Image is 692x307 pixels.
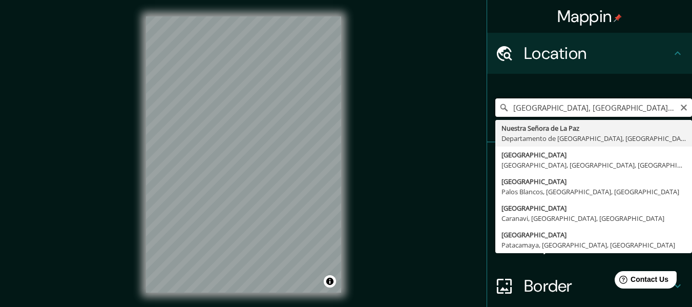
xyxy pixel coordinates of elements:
[495,98,692,117] input: Pick your city or area
[501,123,686,133] div: Nuestra Señora de La Paz
[501,187,686,197] div: Palos Blancos, [GEOGRAPHIC_DATA], [GEOGRAPHIC_DATA]
[487,224,692,265] div: Layout
[501,133,686,144] div: Departamento de [GEOGRAPHIC_DATA], [GEOGRAPHIC_DATA]
[501,176,686,187] div: [GEOGRAPHIC_DATA]
[501,203,686,213] div: [GEOGRAPHIC_DATA]
[601,267,681,296] iframe: Help widget launcher
[501,240,686,250] div: Patacamaya, [GEOGRAPHIC_DATA], [GEOGRAPHIC_DATA]
[524,235,672,255] h4: Layout
[501,150,686,160] div: [GEOGRAPHIC_DATA]
[324,275,336,288] button: Toggle attribution
[487,33,692,74] div: Location
[487,142,692,183] div: Pins
[524,276,672,296] h4: Border
[680,102,688,112] button: Clear
[501,160,686,170] div: [GEOGRAPHIC_DATA], [GEOGRAPHIC_DATA], [GEOGRAPHIC_DATA]
[501,230,686,240] div: [GEOGRAPHIC_DATA]
[487,265,692,306] div: Border
[146,16,341,293] canvas: Map
[524,43,672,64] h4: Location
[501,213,686,223] div: Caranavi, [GEOGRAPHIC_DATA], [GEOGRAPHIC_DATA]
[557,6,622,27] h4: Mappin
[614,14,622,22] img: pin-icon.png
[487,183,692,224] div: Style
